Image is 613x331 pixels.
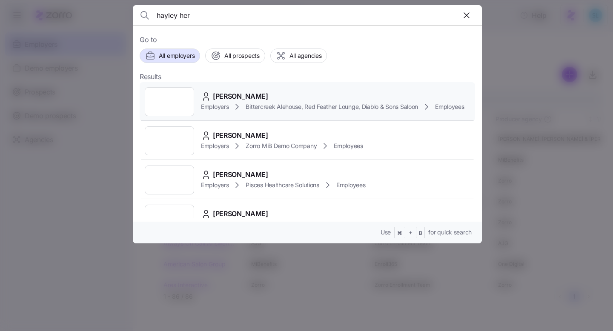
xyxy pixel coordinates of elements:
[246,181,319,189] span: Pisces Healthcare Solutions
[381,228,391,237] span: Use
[336,181,365,189] span: Employees
[159,51,195,60] span: All employers
[419,230,422,237] span: B
[428,228,472,237] span: for quick search
[140,71,161,82] span: Results
[246,103,418,111] span: Bittercreek Alehouse, Red Feather Lounge, Diablo & Sons Saloon
[205,49,265,63] button: All prospects
[270,49,327,63] button: All agencies
[289,51,322,60] span: All agencies
[409,228,412,237] span: +
[397,230,402,237] span: ⌘
[246,142,317,150] span: Zorro MiB Demo Company
[201,103,229,111] span: Employers
[201,181,229,189] span: Employers
[213,91,268,102] span: [PERSON_NAME]
[201,142,229,150] span: Employers
[213,208,268,219] span: [PERSON_NAME]
[435,103,464,111] span: Employees
[213,169,268,180] span: [PERSON_NAME]
[224,51,259,60] span: All prospects
[334,142,363,150] span: Employees
[213,130,268,141] span: [PERSON_NAME]
[140,34,475,45] span: Go to
[140,49,200,63] button: All employers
